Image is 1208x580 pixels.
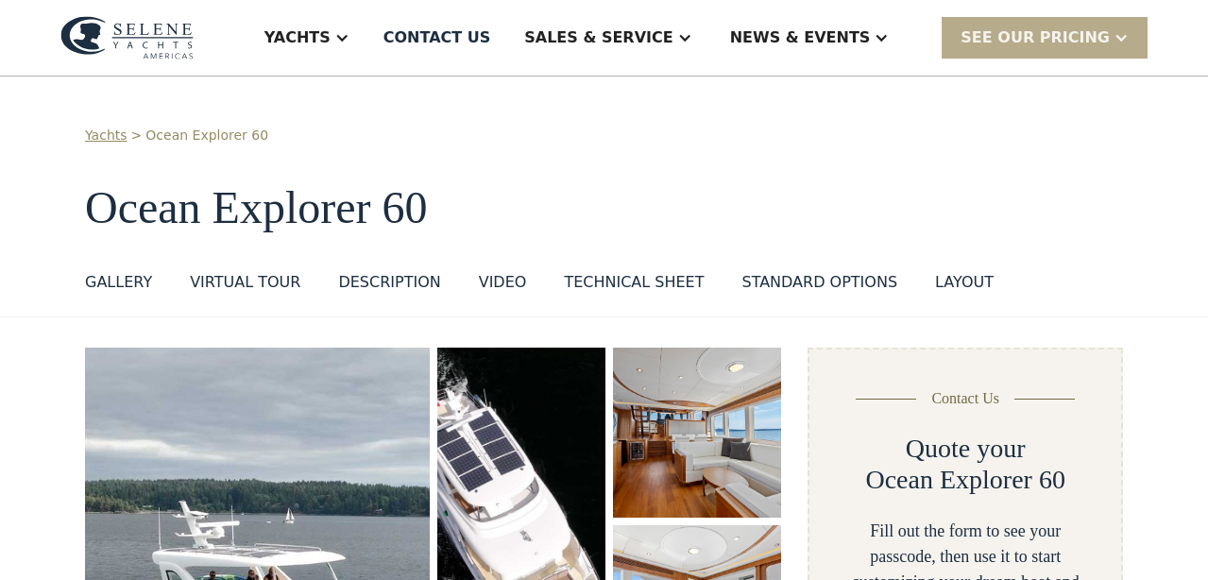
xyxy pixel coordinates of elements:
div: > [131,126,143,145]
a: GALLERY [85,271,152,301]
a: Technical sheet [564,271,704,301]
div: Contact US [383,26,491,49]
a: VIRTUAL TOUR [190,271,300,301]
a: VIDEO [479,271,527,301]
a: standard options [741,271,897,301]
a: layout [935,271,994,301]
div: News & EVENTS [730,26,871,49]
div: layout [935,271,994,294]
div: VIDEO [479,271,527,294]
a: Ocean Explorer 60 [145,126,268,145]
div: standard options [741,271,897,294]
div: DESCRIPTION [338,271,440,294]
div: SEE Our Pricing [942,17,1148,58]
h2: Quote your [906,433,1026,465]
img: logo [60,16,194,60]
h1: Ocean Explorer 60 [85,183,1123,233]
div: Contact Us [931,387,999,410]
div: Technical sheet [564,271,704,294]
a: open lightbox [613,348,781,518]
div: VIRTUAL TOUR [190,271,300,294]
a: Yachts [85,126,128,145]
div: SEE Our Pricing [961,26,1110,49]
h2: Ocean Explorer 60 [865,464,1064,496]
a: DESCRIPTION [338,271,440,301]
div: Yachts [264,26,331,49]
div: Sales & Service [524,26,672,49]
div: GALLERY [85,271,152,294]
